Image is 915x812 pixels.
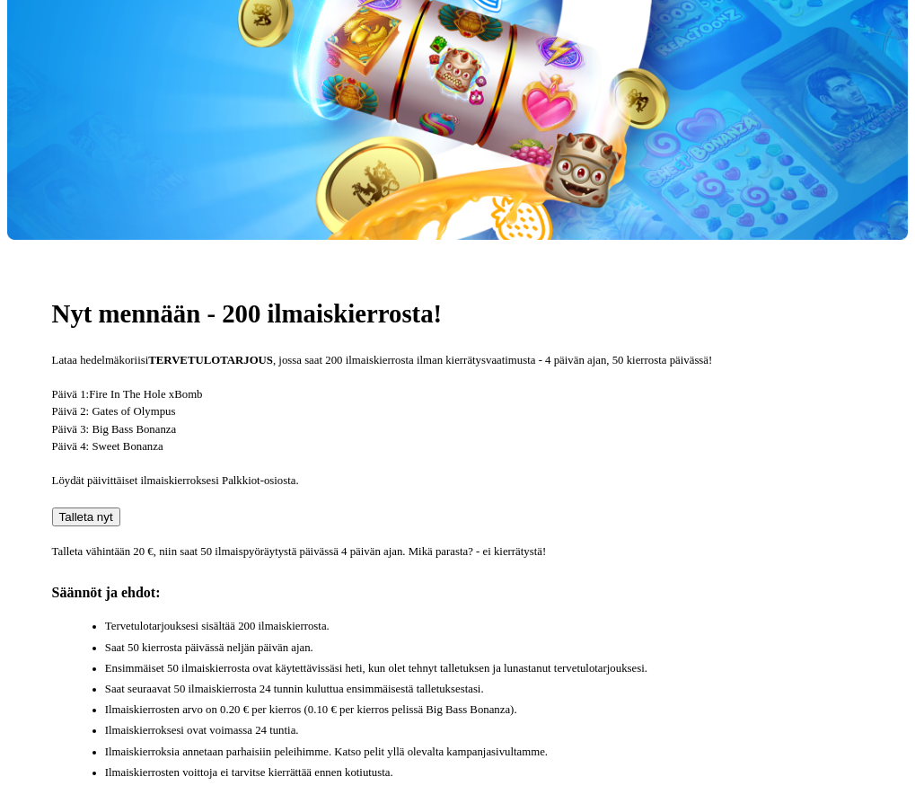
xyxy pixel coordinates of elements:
li: Saat seuraavat 50 ilmaiskierrosta 24 tunnin kuluttua ensimmäisestä talletuksestasi. [105,681,864,698]
li: Ensimmäiset 50 ilmaiskierrosta ovat käytettävissäsi heti, kun olet tehnyt talletuksen ja lunastan... [105,660,864,677]
h4: Säännöt ja ehdot: [52,584,864,601]
li: Tervetulotarjouksesi sisältää 200 ilmaiskierrosta. [105,618,864,635]
p: Lataa hedelmäkoriisi , jossa saat 200 ilmaiskierrosta ilman kierrätysvaatimusta - 4 päivän ajan, ... [52,352,864,369]
p: Päivä 1: Päivä 2: Gates of Olympus Päivä 3: Big Bass Bonanza Päivä 4: Sweet Bonanza [52,386,864,455]
span: Talleta nyt [59,510,113,524]
li: Ilmaiskierroksia annetaan parhaisiin peleihimme. Katso pelit yllä olevalta kampanjasivultamme. [105,744,864,761]
p: Löydät päivittäiset ilmaiskierroksesi Palkkiot-osiosta. [52,472,864,490]
li: Saat 50 kierrosta päivässä neljän päivän ajan. [105,640,864,657]
span: Fire In The Hole xBomb [89,388,202,401]
p: Talleta vähintään 20 €, niin saat 50 ilmaispyöräytystä päivässä 4 päivän ajan. Mikä parasta? - ei... [52,543,864,560]
li: Ilmaiskierrosten voittoja ei tarvitse kierrättää ennen kotiutusta. [105,764,864,781]
li: Ilmaiskierroksesi ovat voimassa 24 tuntia. [105,722,864,739]
button: Talleta nyt [52,507,120,526]
li: Ilmaiskierrosten arvo on 0.20 € per kierros (0.10 € per kierros pelissä Big Bass Bonanza). [105,702,864,719]
h1: Nyt mennään - 200 ilmaiskierrosta! [52,298,864,330]
strong: TERVETULOTARJOUS [148,354,273,366]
